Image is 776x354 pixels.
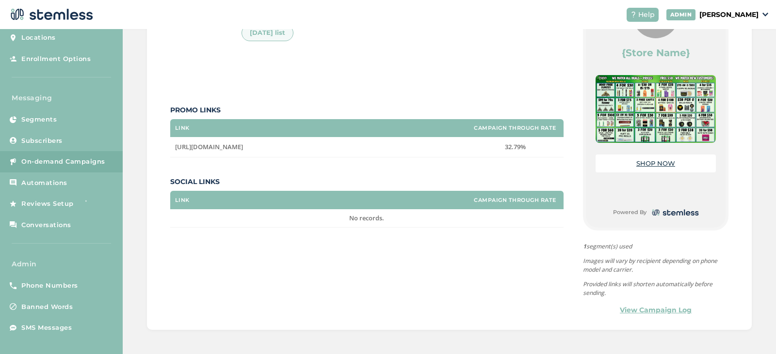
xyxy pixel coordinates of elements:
[613,208,647,216] small: Powered By
[21,281,78,291] span: Phone Numbers
[170,105,564,115] label: Promo Links
[170,177,564,187] label: Social Links
[583,280,728,297] p: Provided links will shorten automatically before sending.
[622,46,690,60] label: {Store Name}
[21,157,105,167] span: On-demand Campaigns
[699,10,759,20] p: [PERSON_NAME]
[505,142,526,151] span: 32.79%
[21,323,72,333] span: SMS Messages
[762,13,768,16] img: icon_down-arrow-small-66adaf34.svg
[630,12,636,17] img: icon-help-white-03924b79.svg
[21,54,91,64] span: Enrollment Options
[638,10,655,20] span: Help
[474,197,556,203] label: Campaign Through Rate
[21,199,74,209] span: Reviews Setup
[727,308,776,354] iframe: Chat Widget
[21,178,67,188] span: Automations
[474,125,556,131] label: Campaign Through Rate
[175,143,462,151] label: https://disposhops.com/
[21,136,63,146] span: Subscribers
[175,142,243,151] span: [URL][DOMAIN_NAME]
[620,305,692,315] a: View Campaign Log
[8,5,93,24] img: logo-dark-0685b13c.svg
[596,75,716,143] img: qQ5IwsUXVrOx6eLDFYXAE0DmJI3V7Zq3psUUexyW.png
[242,25,293,41] div: [DATE] list
[175,125,190,131] label: Link
[636,159,675,167] a: SHOP NOW
[175,197,190,203] label: Link
[471,143,559,151] label: 32.79%
[21,220,71,230] span: Conversations
[583,242,586,250] strong: 1
[666,9,696,20] div: ADMIN
[21,302,73,312] span: Banned Words
[583,242,728,251] span: segment(s) used
[349,214,384,222] span: No records.
[583,257,728,274] p: Images will vary by recipient depending on phone model and carrier.
[81,194,100,214] img: glitter-stars-b7820f95.gif
[21,115,57,124] span: Segments
[21,33,56,43] span: Locations
[650,207,699,218] img: logo-dark-0685b13c.svg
